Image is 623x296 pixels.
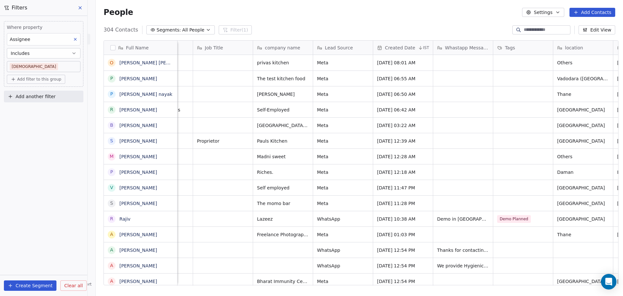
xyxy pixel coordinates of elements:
[377,247,429,253] span: [DATE] 12:54 PM
[377,263,429,269] span: [DATE] 12:54 PM
[493,41,553,55] div: Tags
[110,122,114,129] div: B
[110,169,113,175] div: P
[205,45,223,51] span: Job Title
[110,200,113,207] div: s
[317,75,369,82] span: Meta
[193,41,253,55] div: Job Title
[257,138,309,144] span: Pauls Kitchen
[104,41,177,55] div: Full Name
[317,59,369,66] span: Meta
[505,45,515,51] span: Tags
[110,153,114,160] div: M
[119,92,172,97] a: [PERSON_NAME] nayak
[119,279,157,284] a: [PERSON_NAME]
[257,185,309,191] span: Self employed
[445,45,489,51] span: Whastapp Message
[557,59,609,66] span: Others
[219,25,252,34] button: Filter(1)
[557,169,609,175] span: Daman
[317,185,369,191] span: Meta
[157,27,181,33] span: Segments:
[557,185,609,191] span: [GEOGRAPHIC_DATA]
[557,91,609,97] span: Thane
[579,25,615,34] button: Edit View
[377,231,429,238] span: [DATE] 01:03 PM
[110,247,114,253] div: A
[257,107,309,113] span: Self-Employed
[119,154,157,159] a: [PERSON_NAME]
[437,216,489,222] span: Demo in [GEOGRAPHIC_DATA].
[257,91,309,97] span: [PERSON_NAME]
[265,45,300,51] span: company name
[423,45,429,50] span: IST
[317,263,369,269] span: WhatsApp
[377,200,429,207] span: [DATE] 11:28 PM
[119,123,157,128] a: [PERSON_NAME]
[437,263,489,269] span: We provide Hygienic Home made Hot Vegetables Soup @ ur door step early morning. Package starts Rs...
[557,75,609,82] span: Vadodara ([GEOGRAPHIC_DATA])
[119,76,157,81] a: [PERSON_NAME]
[253,41,313,55] div: company name
[317,169,369,175] span: Meta
[104,26,138,34] span: 304 Contacts
[557,138,609,144] span: [GEOGRAPHIC_DATA]
[110,137,113,144] div: S
[110,231,114,238] div: A
[119,185,157,190] a: [PERSON_NAME]
[522,8,564,17] button: Settings
[110,106,113,113] div: R
[119,170,157,175] a: [PERSON_NAME]
[119,138,157,144] a: [PERSON_NAME]
[257,59,309,66] span: privas kitchen
[377,107,429,113] span: [DATE] 06:42 AM
[317,107,369,113] span: Meta
[119,263,157,268] a: [PERSON_NAME]
[497,215,531,223] span: Demo Planned
[257,278,309,285] span: Bharat Immunity Centre
[257,200,309,207] span: The momo bar
[557,200,609,207] span: [GEOGRAPHIC_DATA]
[385,45,415,51] span: Created Date
[317,138,369,144] span: Meta
[557,231,609,238] span: Thane
[377,153,429,160] span: [DATE] 12:28 AM
[601,274,617,290] div: Open Intercom Messenger
[313,41,373,55] div: Lead Source
[373,41,433,55] div: Created DateIST
[377,216,429,222] span: [DATE] 10:38 AM
[110,262,114,269] div: A
[317,91,369,97] span: Meta
[110,184,114,191] div: V
[257,216,309,222] span: Lazeez
[557,278,609,285] span: [GEOGRAPHIC_DATA]
[182,27,204,33] span: All People
[557,107,609,113] span: [GEOGRAPHIC_DATA]
[110,215,113,222] div: R
[104,55,177,286] div: grid
[565,45,583,51] span: location
[317,247,369,253] span: WhatsApp
[119,232,157,237] a: [PERSON_NAME]
[377,91,429,97] span: [DATE] 06:50 AM
[317,278,369,285] span: Meta
[119,248,157,253] a: [PERSON_NAME]
[104,7,133,17] span: People
[557,153,609,160] span: Others
[119,201,157,206] a: [PERSON_NAME]
[557,122,609,129] span: [GEOGRAPHIC_DATA]
[433,41,493,55] div: Whastapp Message
[257,75,309,82] span: The test kitchen food
[317,122,369,129] span: Meta
[257,169,309,175] span: Riches.
[317,200,369,207] span: Meta
[317,216,369,222] span: WhatsApp
[377,138,429,144] span: [DATE] 12:39 AM
[553,41,613,55] div: location
[110,75,113,82] div: P
[110,278,114,285] div: A
[257,122,309,129] span: [GEOGRAPHIC_DATA], [GEOGRAPHIC_DATA]
[317,153,369,160] span: Meta
[377,169,429,175] span: [DATE] 12:18 AM
[317,231,369,238] span: Meta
